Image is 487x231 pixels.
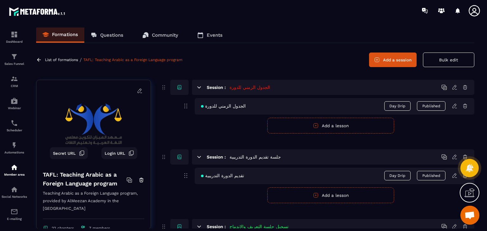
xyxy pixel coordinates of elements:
a: formationformationDashboard [2,26,27,48]
img: scheduler [10,119,18,127]
img: logo [9,6,66,17]
a: automationsautomationsWebinar [2,92,27,115]
a: Open chat [460,206,479,225]
button: Login URL [101,147,137,159]
a: social-networksocial-networkSocial Networks [2,181,27,203]
p: Formations [52,32,78,37]
h6: Session : [207,224,226,229]
p: Events [207,32,223,38]
a: List of formations [45,58,78,62]
button: Secret URL [50,147,88,159]
a: Events [191,28,229,43]
button: Published [417,171,445,180]
img: email [10,208,18,215]
a: TAFL: Teaching Arabic as a Foreign Language program [83,58,182,62]
a: emailemailE-mailing [2,203,27,225]
p: Webinar [2,106,27,110]
img: formation [10,75,18,83]
h6: Session : [207,85,226,90]
a: automationsautomationsAutomations [2,137,27,159]
p: E-mailing [2,217,27,221]
a: Community [136,28,185,43]
a: formationformationSales Funnel [2,48,27,70]
p: Community [152,32,178,38]
img: automations [10,97,18,105]
p: Teaching Arabic as a Foreign Language program, provided by AlMeezan Academy in the [GEOGRAPHIC_DATA] [43,190,144,219]
span: Login URL [105,151,125,156]
img: social-network [10,186,18,193]
h6: Session : [207,154,226,159]
a: schedulerschedulerScheduler [2,115,27,137]
button: Published [417,101,445,111]
img: formation [10,53,18,60]
a: Formations [36,28,84,43]
a: Questions [84,28,130,43]
span: Secret URL [53,151,76,156]
img: automations [10,141,18,149]
img: automations [10,164,18,171]
span: Day Drip [384,101,411,111]
span: 22 chapters [52,226,74,230]
p: Automations [2,151,27,154]
p: Social Networks [2,195,27,198]
span: الجدول الزمني للدورة [201,103,246,109]
p: Sales Funnel [2,62,27,66]
span: Day Drip [384,171,411,180]
button: Add a session [369,53,417,67]
p: CRM [2,84,27,88]
p: Dashboard [2,40,27,43]
button: Add a lesson [267,187,394,203]
h5: الجدول الزمني للدورة [230,84,270,91]
h5: جلسة تقديم الدورة التدريبية [230,154,281,160]
button: Bulk edit [423,53,474,67]
img: formation [10,31,18,38]
h4: TAFL: Teaching Arabic as a Foreign Language program [43,170,127,188]
button: Add a lesson [267,118,394,134]
a: automationsautomationsMember area [2,159,27,181]
h5: تسجيل جلسة التعريف والاندماج [230,223,289,230]
p: Member area [2,173,27,176]
p: Scheduler [2,128,27,132]
span: 7 members [89,226,110,230]
a: formationformationCRM [2,70,27,92]
span: تقديم الدورة التدريبية [201,173,244,178]
p: Questions [100,32,123,38]
img: background [41,85,146,164]
span: / [80,57,82,63]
